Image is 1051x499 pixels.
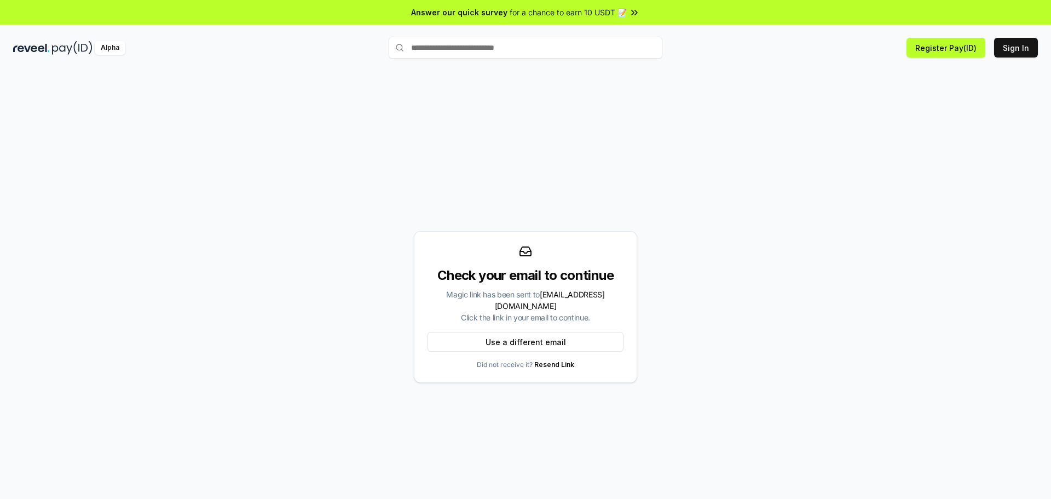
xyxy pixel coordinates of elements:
div: Magic link has been sent to Click the link in your email to continue. [428,289,623,323]
a: Resend Link [534,360,574,369]
button: Register Pay(ID) [906,38,985,58]
span: for a chance to earn 10 USDT 📝 [510,7,627,18]
p: Did not receive it? [477,360,574,369]
div: Check your email to continue [428,267,623,284]
span: [EMAIL_ADDRESS][DOMAIN_NAME] [495,290,605,311]
img: reveel_dark [13,41,50,55]
div: Alpha [95,41,125,55]
button: Use a different email [428,332,623,352]
img: pay_id [52,41,93,55]
button: Sign In [994,38,1038,58]
span: Answer our quick survey [411,7,507,18]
